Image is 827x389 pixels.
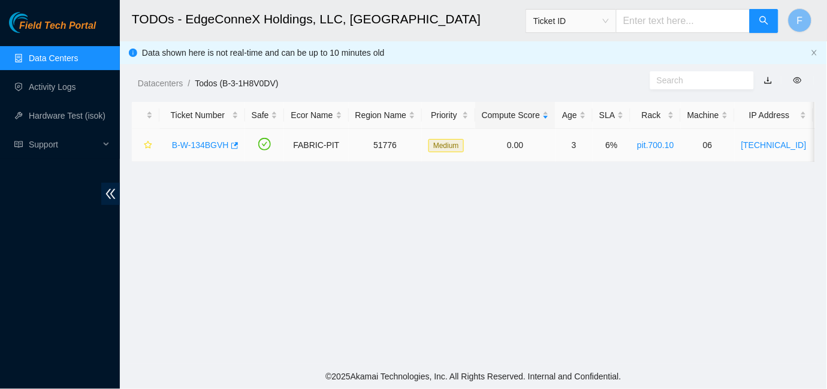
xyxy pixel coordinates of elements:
img: Akamai Technologies [9,12,61,33]
span: search [759,16,769,27]
a: Activity Logs [29,82,76,92]
button: star [138,135,153,155]
td: 51776 [349,129,422,162]
td: 06 [681,129,735,162]
td: 0.00 [475,129,556,162]
span: Support [29,132,99,156]
footer: © 2025 Akamai Technologies, Inc. All Rights Reserved. Internal and Confidential. [120,364,827,389]
a: download [764,76,772,85]
input: Enter text here... [616,9,750,33]
button: download [755,71,781,90]
span: close [811,49,818,56]
span: double-left [101,183,120,205]
td: 6% [593,129,630,162]
span: F [797,13,803,28]
a: Datacenters [138,79,183,88]
a: pit.700.10 [637,140,674,150]
a: Data Centers [29,53,78,63]
a: Hardware Test (isok) [29,111,105,120]
button: search [750,9,778,33]
td: 3 [556,129,593,162]
a: Todos (B-3-1H8V0DV) [195,79,278,88]
span: Field Tech Portal [19,20,96,32]
span: Medium [428,139,464,152]
span: check-circle [258,138,271,150]
span: eye [793,76,802,85]
span: Ticket ID [533,12,609,30]
a: Akamai TechnologiesField Tech Portal [9,22,96,37]
button: close [811,49,818,57]
span: read [14,140,23,149]
td: FABRIC-PIT [284,129,348,162]
span: star [144,141,152,150]
button: F [788,8,812,32]
a: [TECHNICAL_ID] [741,140,807,150]
a: B-W-134BGVH [172,140,229,150]
input: Search [657,74,738,87]
span: / [188,79,190,88]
